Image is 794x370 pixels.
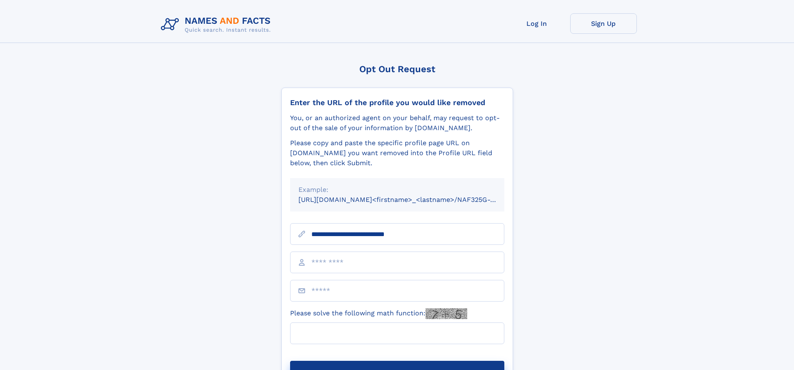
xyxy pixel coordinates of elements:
small: [URL][DOMAIN_NAME]<firstname>_<lastname>/NAF325G-xxxxxxxx [298,196,520,204]
div: Example: [298,185,496,195]
div: Enter the URL of the profile you would like removed [290,98,504,107]
div: Please copy and paste the specific profile page URL on [DOMAIN_NAME] you want removed into the Pr... [290,138,504,168]
label: Please solve the following math function: [290,308,467,319]
div: Opt Out Request [281,64,513,74]
a: Sign Up [570,13,637,34]
a: Log In [503,13,570,34]
div: You, or an authorized agent on your behalf, may request to opt-out of the sale of your informatio... [290,113,504,133]
img: Logo Names and Facts [158,13,278,36]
